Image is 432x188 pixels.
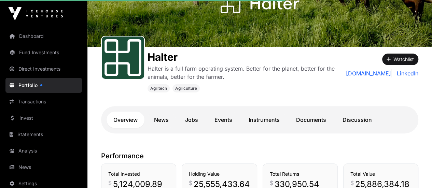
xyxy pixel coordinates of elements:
[336,112,379,128] a: Discussion
[104,39,141,76] img: Halter-Favicon.svg
[107,112,413,128] nav: Tabs
[5,29,82,44] a: Dashboard
[8,7,63,20] img: Icehouse Ventures Logo
[5,111,82,126] a: Invest
[398,155,432,188] iframe: Chat Widget
[208,112,239,128] a: Events
[147,112,176,128] a: News
[148,64,339,81] p: Halter is a full farm operating system. Better for the planet, better for the animals, better for...
[150,86,167,91] span: Agritech
[5,127,82,142] a: Statements
[270,171,331,177] h3: Total Returns
[108,179,112,187] span: $
[5,160,82,175] a: News
[101,151,418,161] p: Performance
[5,143,82,158] a: Analysis
[346,69,391,77] a: [DOMAIN_NAME]
[189,179,192,187] span: $
[394,69,418,77] a: LinkedIn
[5,78,82,93] a: Portfolio
[178,112,205,128] a: Jobs
[382,54,418,65] button: Watchlist
[5,45,82,60] a: Fund Investments
[350,171,411,177] h3: Total Value
[189,171,250,177] h3: Holding Value
[350,179,354,187] span: $
[289,112,333,128] a: Documents
[5,94,82,109] a: Transactions
[148,51,339,63] h1: Halter
[175,86,197,91] span: Agriculture
[107,112,144,128] a: Overview
[242,112,287,128] a: Instruments
[108,171,169,177] h3: Total Invested
[5,61,82,76] a: Direct Investments
[270,179,273,187] span: $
